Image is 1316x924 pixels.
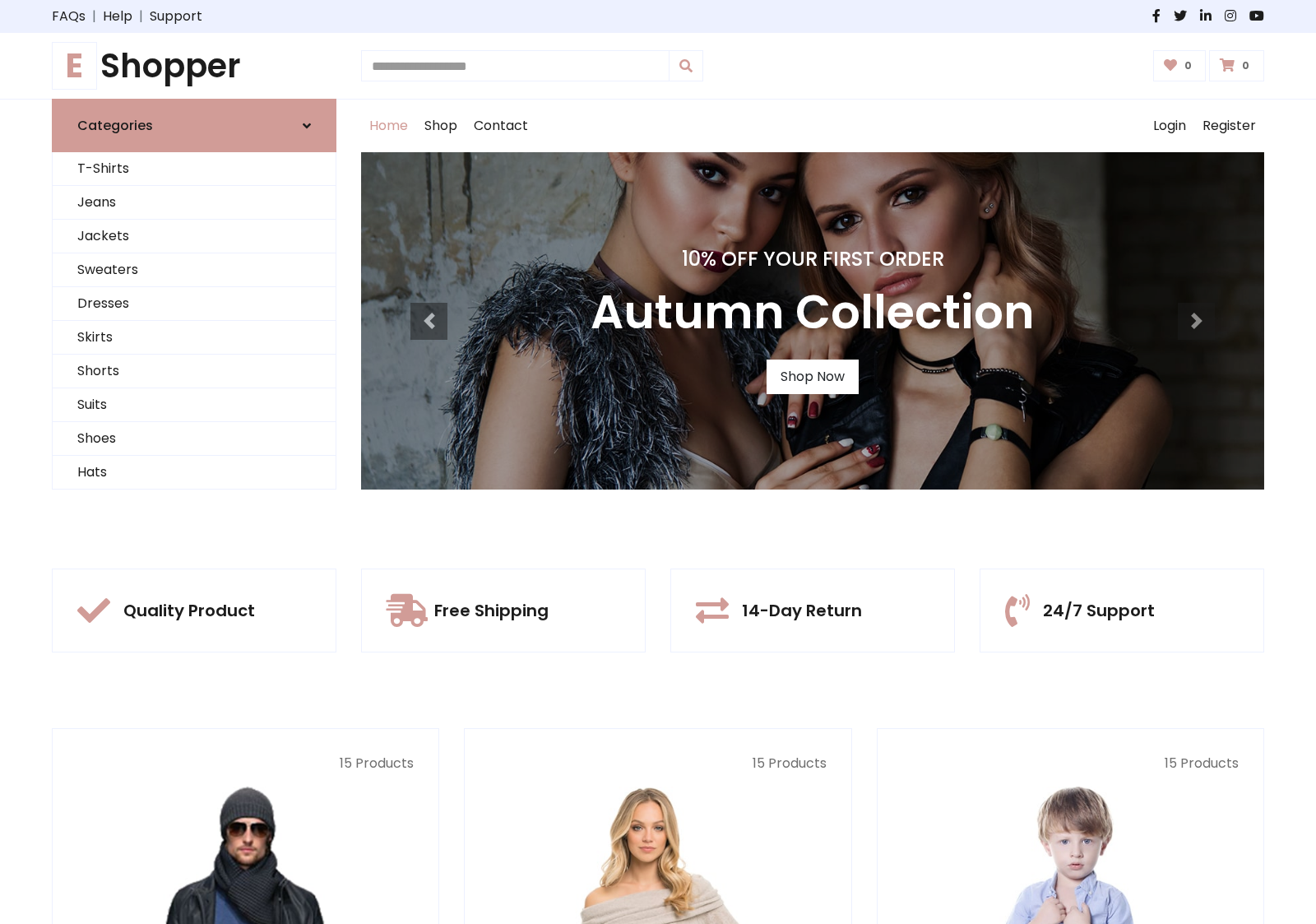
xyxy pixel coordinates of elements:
a: Shoes [53,422,336,456]
a: Shop Now [767,360,859,394]
span: 0 [1238,58,1253,73]
a: Home [361,100,416,152]
h1: Shopper [52,46,336,86]
a: Sweaters [53,253,336,287]
a: Categories [52,99,336,152]
h5: 24/7 Support [1043,601,1155,620]
a: Jackets [53,220,336,253]
a: Skirts [53,321,336,355]
a: Dresses [53,287,336,321]
span: 0 [1180,58,1196,73]
span: | [86,7,103,26]
a: Hats [53,456,336,490]
a: Register [1194,100,1264,152]
a: Login [1145,100,1194,152]
a: Jeans [53,186,336,220]
a: Shorts [53,355,336,388]
span: | [132,7,150,26]
a: FAQs [52,7,86,26]
h3: Autumn Collection [591,285,1035,340]
h4: 10% Off Your First Order [591,248,1035,272]
a: Suits [53,388,336,422]
a: T-Shirts [53,152,336,186]
a: 0 [1209,50,1264,81]
p: 15 Products [489,754,826,773]
a: EShopper [52,46,336,86]
p: 15 Products [902,754,1239,773]
h5: Quality Product [123,601,255,620]
a: Support [150,7,202,26]
h6: Categories [77,118,153,133]
a: Help [103,7,132,26]
h5: Free Shipping [434,601,549,620]
p: 15 Products [77,754,414,773]
a: Contact [466,100,536,152]
a: Shop [416,100,466,152]
h5: 14-Day Return [742,601,862,620]
span: E [52,42,97,90]
a: 0 [1153,50,1207,81]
